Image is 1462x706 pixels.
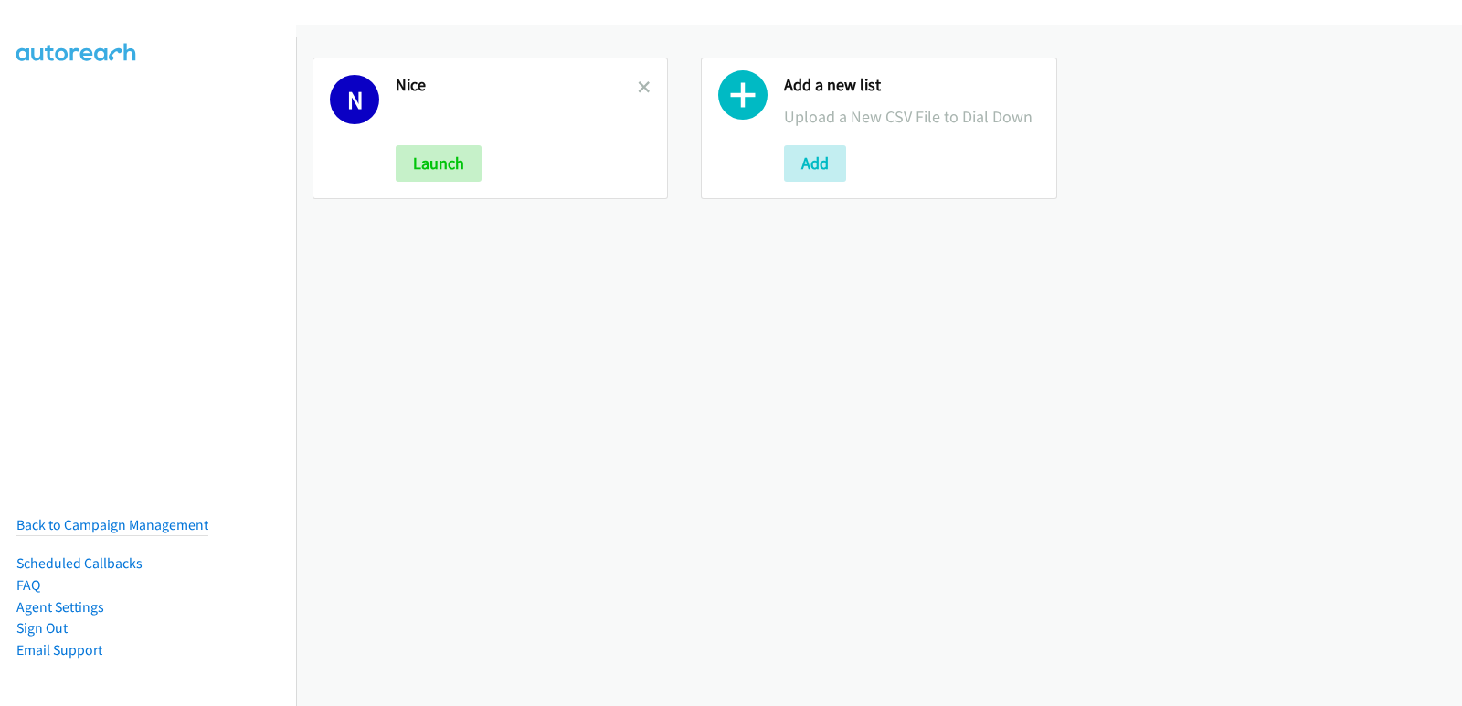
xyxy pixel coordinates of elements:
a: Sign Out [16,619,68,637]
h2: Nice [396,75,638,96]
h1: N [330,75,379,124]
a: FAQ [16,576,40,594]
a: Back to Campaign Management [16,516,208,533]
button: Launch [396,145,482,182]
a: Scheduled Callbacks [16,554,143,572]
h2: Add a new list [784,75,1039,96]
p: Upload a New CSV File to Dial Down [784,104,1039,129]
a: Email Support [16,641,102,659]
a: Agent Settings [16,598,104,616]
button: Add [784,145,846,182]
